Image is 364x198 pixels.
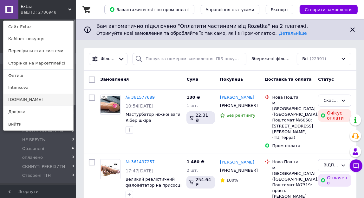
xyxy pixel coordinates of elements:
[272,143,313,149] div: Пром-оплата
[220,159,254,165] a: [PERSON_NAME]
[22,155,43,160] span: оплачено
[126,95,155,100] a: № 361577689
[22,164,65,170] span: СКИНУТІ РЕКВІЗИТИ
[186,168,198,173] span: 2 шт.
[318,174,351,187] div: Оплачено
[96,31,307,36] span: Отримуйте нові замовлення та обробляйте їх так само, як і з Пром-оплатою.
[186,103,198,108] span: 1 шт.
[201,5,259,14] button: Управління статусами
[226,178,238,183] span: 100%
[272,100,313,140] div: м. [GEOGRAPHIC_DATA] ([GEOGRAPHIC_DATA].), Поштомат №6058: [STREET_ADDRESS][PERSON_NAME] (ТЦ Терра)
[3,82,73,94] a: Intimsova
[21,4,68,9] span: Extaz
[186,77,198,82] span: Cума
[220,77,243,82] span: Покупець
[318,77,334,82] span: Статус
[186,111,215,124] div: 22.31 ₴
[186,159,204,164] span: 1 480 ₴
[266,5,294,14] button: Експорт
[101,163,120,176] img: Фото товару
[21,9,47,15] div: Ваш ID: 2786948
[220,103,258,108] span: [PHONE_NUMBER]
[104,5,194,14] button: Завантажити звіт по пром-оплаті
[220,168,258,173] span: [PHONE_NUMBER]
[323,97,338,104] div: Скасовано
[126,103,153,108] span: 10:54[DATE]
[3,70,73,82] a: Фетиш
[305,7,353,12] span: Створити замовлення
[3,57,73,69] a: Сторінка на маркетплейсі
[271,7,289,12] span: Експорт
[3,118,73,130] a: Вийти
[72,155,74,160] span: 0
[220,95,254,101] a: [PERSON_NAME]
[251,56,292,62] span: Збережені фільтри:
[310,56,326,61] span: (22991)
[323,162,338,169] div: ВІДПРАВЛЕНО
[3,21,73,33] a: Сайт Extaz
[272,159,313,165] div: Нова Пошта
[100,159,120,179] a: Фото товару
[265,77,312,82] span: Доставка та оплата
[3,33,73,45] a: Кабінет покупця
[272,95,313,100] div: Нова Пошта
[22,146,44,152] span: Обзвонені
[22,137,45,143] span: НЕ БЕРУТЬ
[3,106,73,118] a: Довідка
[126,168,153,173] span: 17:47[DATE]
[72,164,74,170] span: 0
[186,95,200,100] span: 130 ₴
[300,5,358,14] button: Створити замовлення
[186,176,215,189] div: 254.64 ₴
[72,128,74,134] span: 0
[126,159,155,164] a: № 361497257
[96,23,344,30] span: Вам автоматично підключено "Оплатити частинами від Rozetka" на 2 платежі.
[3,94,73,106] a: [DOMAIN_NAME]
[318,109,351,122] div: Очікує оплати
[22,128,63,134] span: МАЮТЬ ОПЛАТИТИ
[101,96,120,113] img: Фото товару
[226,113,256,118] span: Без рейтингу
[126,112,180,134] a: Мастурбатор ніжної ваги Кібер шкіра мастурбатори реалістичні
[109,7,189,12] span: Завантажити звіт по пром-оплаті
[72,173,74,178] span: 0
[22,173,51,178] span: Створені ТТН
[279,31,307,36] a: Детальніше
[206,7,254,12] span: Управління статусами
[293,7,358,12] a: Створити замовлення
[133,53,246,65] input: Пошук за номером замовлення, ПІБ покупця, номером телефону, Email, номером накладної
[72,146,74,152] span: 4
[72,137,74,143] span: 0
[101,56,116,62] span: Фільтри
[100,95,120,115] a: Фото товару
[100,77,129,82] span: Замовлення
[3,45,73,57] a: Перевірити стан системи
[302,56,309,62] span: Всі
[350,159,362,172] button: Чат з покупцем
